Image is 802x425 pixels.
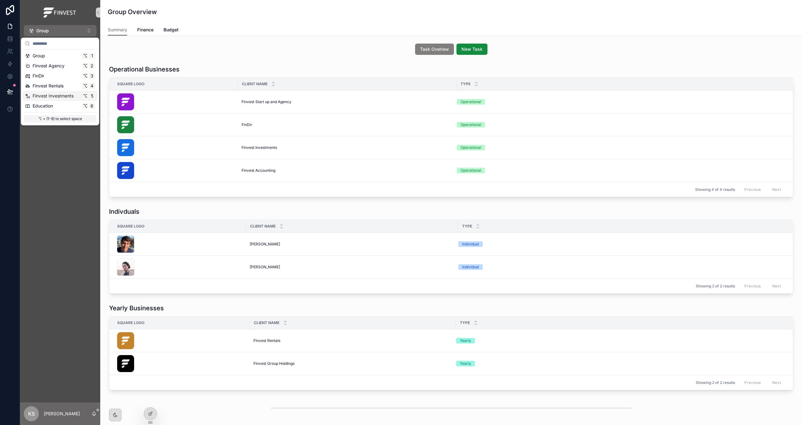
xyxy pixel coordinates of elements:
[457,145,785,150] a: Operational
[90,63,95,68] span: 2
[36,28,49,34] span: Group
[33,63,65,69] span: Finvest Agency
[250,242,454,247] a: [PERSON_NAME]
[90,73,95,78] span: 3
[44,8,77,18] img: App logo
[254,320,279,325] span: Client Name
[83,63,88,68] span: ⌥
[109,65,180,74] h1: Operational Businesses
[108,27,127,33] span: Summary
[242,122,453,127] a: FinDir
[20,36,100,123] div: scrollable content
[458,264,785,270] a: Individual
[33,53,45,59] span: Group
[242,145,277,150] span: Finvest Investments
[242,168,275,173] span: Finvest Accounting
[458,241,785,247] a: Individual
[250,265,280,270] span: [PERSON_NAME]
[24,25,96,36] button: Select Button
[420,46,449,52] span: Task Overiew
[461,46,482,52] span: New Task
[137,24,154,37] a: Finance
[461,122,481,128] div: Operational
[83,73,88,78] span: ⌥
[461,81,471,87] span: Type
[242,81,268,87] span: Client Name
[461,168,481,173] div: Operational
[108,8,157,16] h1: Group Overview
[250,265,454,270] a: [PERSON_NAME]
[83,93,88,98] span: ⌥
[24,115,96,123] p: ⌥ + (1-9) to select space
[33,83,64,89] span: Finvest Rentals
[696,380,735,385] span: Showing 2 of 2 results
[90,103,95,108] span: 6
[108,24,127,36] a: Summary
[462,264,479,270] div: Individual
[83,53,88,58] span: ⌥
[137,27,154,33] span: Finance
[460,361,471,366] div: Yearly
[164,24,179,37] a: Budget
[44,411,80,417] p: [PERSON_NAME]
[117,224,144,229] span: Square Logo
[33,103,53,109] span: Education
[456,361,785,366] a: Yearly
[457,122,785,128] a: Operational
[242,122,252,127] span: FinDir
[460,338,471,344] div: Yearly
[253,361,294,366] span: Finvest Group Holdings
[90,83,95,88] span: 4
[461,99,481,105] div: Operational
[250,242,280,247] span: [PERSON_NAME]
[242,145,453,150] a: Finvest Investments
[250,224,276,229] span: Client Name
[83,83,88,88] span: ⌥
[696,284,735,289] span: Showing 2 of 2 results
[21,50,99,112] div: Suggestions
[456,338,785,344] a: Yearly
[457,168,785,173] a: Operational
[460,320,470,325] span: Type
[117,320,144,325] span: Square Logo
[83,103,88,108] span: ⌥
[415,44,454,55] button: Task Overiew
[461,145,481,150] div: Operational
[456,44,487,55] button: New Task
[109,304,164,312] h1: Yearly Businesses
[109,207,139,216] h1: Indivduals
[457,99,785,105] a: Operational
[33,73,44,79] span: FinDir
[164,27,179,33] span: Budget
[90,93,95,98] span: 5
[33,93,74,99] span: Finvest Investments
[462,224,472,229] span: Type
[462,241,479,247] div: Individual
[695,187,735,192] span: Showing 4 of 4 results
[242,168,453,173] a: Finvest Accounting
[253,338,280,343] span: Finvest Rentals
[242,99,453,104] a: Finvest Start up and Agency
[117,81,144,87] span: Square Logo
[253,361,452,366] a: Finvest Group Holdings
[28,410,35,417] span: KS
[253,338,452,343] a: Finvest Rentals
[242,99,291,104] span: Finvest Start up and Agency
[90,53,95,58] span: 1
